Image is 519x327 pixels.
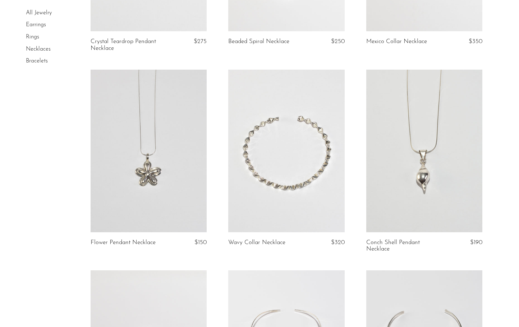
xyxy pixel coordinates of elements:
[26,46,51,52] a: Necklaces
[470,239,482,246] span: $190
[331,239,345,246] span: $320
[228,239,285,246] a: Wavy Collar Necklace
[91,239,156,246] a: Flower Pendant Necklace
[91,38,167,52] a: Crystal Teardrop Pendant Necklace
[366,239,443,253] a: Conch Shell Pendant Necklace
[26,34,39,40] a: Rings
[366,38,427,45] a: Mexico Collar Necklace
[26,10,52,16] a: All Jewelry
[194,38,207,45] span: $275
[228,38,289,45] a: Beaded Spiral Necklace
[469,38,482,45] span: $350
[194,239,207,246] span: $150
[26,22,46,28] a: Earrings
[331,38,345,45] span: $250
[26,58,48,64] a: Bracelets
